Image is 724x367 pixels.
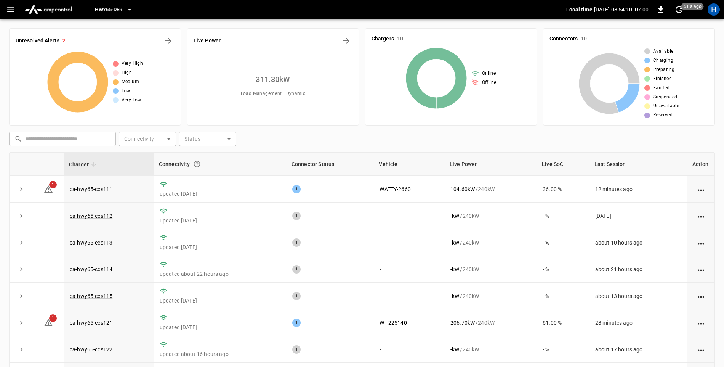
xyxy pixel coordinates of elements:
[537,283,589,309] td: - %
[450,346,459,353] p: - kW
[450,292,459,300] p: - kW
[122,87,130,95] span: Low
[44,319,53,325] a: 1
[160,243,280,251] p: updated [DATE]
[292,292,301,300] div: 1
[122,97,141,104] span: Very Low
[594,6,649,13] p: [DATE] 08:54:10 -07:00
[373,229,444,256] td: -
[380,320,407,326] a: WT-225140
[696,239,706,246] div: action cell options
[194,37,221,45] h6: Live Power
[537,336,589,363] td: - %
[160,270,280,278] p: updated about 22 hours ago
[160,297,280,304] p: updated [DATE]
[687,153,714,176] th: Action
[292,265,301,274] div: 1
[653,57,673,64] span: Charging
[444,153,537,176] th: Live Power
[160,324,280,331] p: updated [DATE]
[292,185,301,193] div: 1
[537,203,589,229] td: - %
[16,264,27,275] button: expand row
[160,350,280,358] p: updated about 16 hours ago
[450,319,475,327] p: 206.70 kW
[450,346,530,353] div: / 240 kW
[537,256,589,283] td: - %
[122,60,143,68] span: Very High
[292,212,301,220] div: 1
[696,266,706,273] div: action cell options
[549,35,578,43] h6: Connectors
[696,212,706,220] div: action cell options
[122,78,139,86] span: Medium
[653,84,670,92] span: Faulted
[95,5,122,14] span: HWY65-DER
[70,293,112,299] a: ca-hwy65-ccs115
[653,93,678,101] span: Suspended
[589,336,687,363] td: about 17 hours ago
[450,266,530,273] div: / 240 kW
[16,37,59,45] h6: Unresolved Alerts
[190,157,204,171] button: Connection between the charger and our software.
[49,181,57,188] span: 1
[696,319,706,327] div: action cell options
[653,75,672,83] span: Finished
[589,229,687,256] td: about 10 hours ago
[22,2,75,17] img: ampcontrol.io logo
[49,314,57,322] span: 1
[482,70,496,77] span: Online
[589,309,687,336] td: 28 minutes ago
[159,157,281,171] div: Connectivity
[16,290,27,302] button: expand row
[450,319,530,327] div: / 240 kW
[537,176,589,203] td: 36.00 %
[70,346,112,353] a: ca-hwy65-ccs122
[653,111,673,119] span: Reserved
[16,344,27,355] button: expand row
[70,266,112,272] a: ca-hwy65-ccs114
[653,66,675,74] span: Preparing
[92,2,135,17] button: HWY65-DER
[44,185,53,192] a: 1
[373,336,444,363] td: -
[696,185,706,193] div: action cell options
[581,35,587,43] h6: 10
[537,229,589,256] td: - %
[450,185,530,193] div: / 240 kW
[62,37,66,45] h6: 2
[162,35,175,47] button: All Alerts
[122,69,132,77] span: High
[16,183,27,195] button: expand row
[450,212,530,220] div: / 240 kW
[292,319,301,327] div: 1
[696,346,706,353] div: action cell options
[373,256,444,283] td: -
[286,153,374,176] th: Connector Status
[69,160,99,169] span: Charger
[70,240,112,246] a: ca-hwy65-ccs113
[292,345,301,354] div: 1
[537,153,589,176] th: Live SoC
[380,186,411,192] a: WATTY-2660
[482,79,497,87] span: Offline
[292,238,301,247] div: 1
[16,317,27,328] button: expand row
[653,102,679,110] span: Unavailable
[241,90,306,98] span: Load Management = Dynamic
[373,153,444,176] th: Vehicle
[160,190,280,198] p: updated [DATE]
[673,3,685,16] button: set refresh interval
[696,292,706,300] div: action cell options
[537,309,589,336] td: 61.00 %
[372,35,394,43] h6: Chargers
[450,185,475,193] p: 104.60 kW
[373,283,444,309] td: -
[589,283,687,309] td: about 13 hours ago
[70,213,112,219] a: ca-hwy65-ccs112
[450,212,459,220] p: - kW
[70,320,112,326] a: ca-hwy65-ccs121
[450,266,459,273] p: - kW
[450,239,530,246] div: / 240 kW
[160,217,280,224] p: updated [DATE]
